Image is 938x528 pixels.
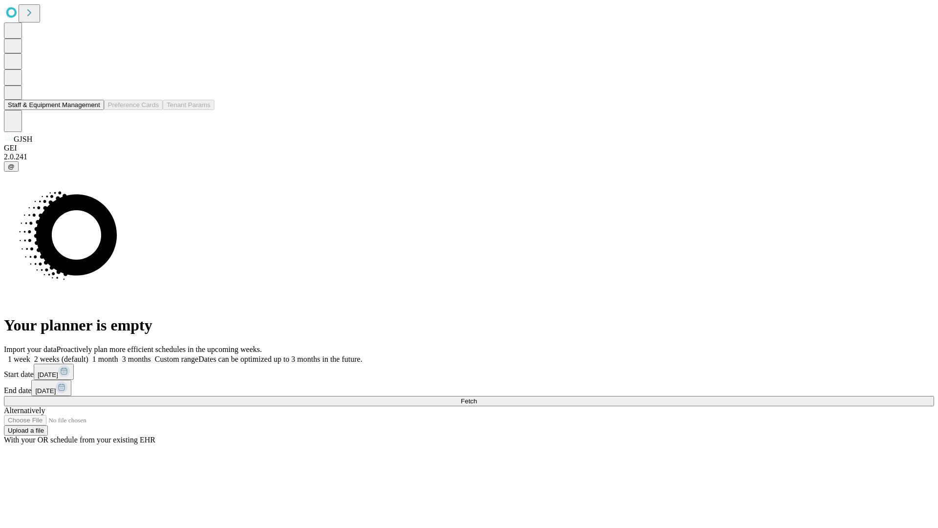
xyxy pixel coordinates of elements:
span: Proactively plan more efficient schedules in the upcoming weeks. [57,345,262,353]
div: 2.0.241 [4,153,934,161]
span: Import your data [4,345,57,353]
button: Upload a file [4,425,48,436]
button: Fetch [4,396,934,406]
span: With your OR schedule from your existing EHR [4,436,155,444]
button: Preference Cards [104,100,163,110]
span: Custom range [155,355,198,363]
div: Start date [4,364,934,380]
span: Alternatively [4,406,45,415]
div: GEI [4,144,934,153]
span: Fetch [461,397,477,405]
button: [DATE] [31,380,71,396]
span: 1 week [8,355,30,363]
button: [DATE] [34,364,74,380]
span: Dates can be optimized up to 3 months in the future. [198,355,362,363]
span: GJSH [14,135,32,143]
span: 3 months [122,355,151,363]
span: 1 month [92,355,118,363]
button: Staff & Equipment Management [4,100,104,110]
span: @ [8,163,15,170]
button: @ [4,161,19,172]
span: 2 weeks (default) [34,355,88,363]
span: [DATE] [38,371,58,378]
div: End date [4,380,934,396]
button: Tenant Params [163,100,214,110]
h1: Your planner is empty [4,316,934,334]
span: [DATE] [35,387,56,395]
